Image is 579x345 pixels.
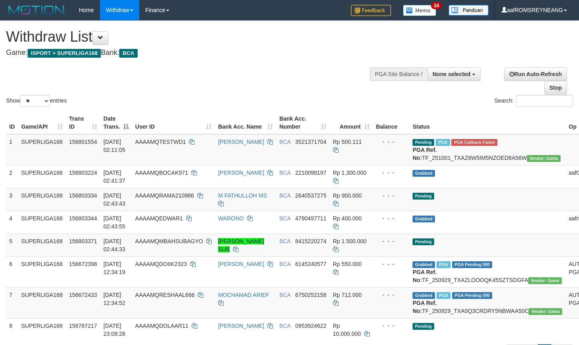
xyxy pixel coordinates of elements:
th: Date Trans.: activate to sort column descending [100,111,132,134]
td: 4 [6,211,18,234]
td: SUPERLIGA168 [18,165,66,188]
span: Copy 0953924622 to clipboard [295,323,327,329]
span: BCA [279,292,291,298]
span: Grabbed [413,292,435,299]
span: Copy 2640537275 to clipboard [295,192,327,199]
span: 156672398 [69,261,97,267]
div: PGA Site Balance / [370,67,427,81]
span: BCA [279,238,291,244]
label: Show entries [6,95,67,107]
b: PGA Ref. No: [413,300,437,314]
span: Pending [413,193,434,200]
span: 156801554 [69,139,97,145]
span: BCA [279,192,291,199]
div: - - - [376,214,407,222]
b: PGA Ref. No: [413,269,437,283]
span: [DATE] 12:34:52 [104,292,126,306]
span: [DATE] 23:09:28 [104,323,126,337]
th: ID [6,111,18,134]
span: Rp 1.300.000 [333,169,367,176]
img: Button%20Memo.svg [403,5,437,16]
th: User ID: activate to sort column ascending [132,111,215,134]
span: Rp 1.500.000 [333,238,367,244]
span: PGA Error [451,139,497,146]
span: Copy 6750252158 to clipboard [295,292,327,298]
span: AAAAMQDOIIK2323 [135,261,187,267]
span: AAAAMQRAMA210986 [135,192,194,199]
span: Rp 500.111 [333,139,362,145]
span: AAAAMQRESHAAL666 [135,292,195,298]
th: Balance [373,111,410,134]
span: 156803334 [69,192,97,199]
span: [DATE] 02:41:37 [104,169,126,184]
b: PGA Ref. No: [413,147,437,161]
img: Feedback.jpg [351,5,391,16]
span: 34 [431,2,442,9]
a: MOCHAMAD ARIEF [218,292,269,298]
span: 156803344 [69,215,97,222]
td: 3 [6,188,18,211]
span: BCA [279,169,291,176]
span: Copy 8415220274 to clipboard [295,238,327,244]
a: Stop [544,81,567,95]
td: SUPERLIGA168 [18,188,66,211]
h1: Withdraw List [6,29,378,45]
span: PGA Pending [452,292,492,299]
span: Grabbed [413,170,435,177]
div: - - - [376,322,407,330]
span: Vendor URL: https://trx31.1velocity.biz [529,308,562,315]
select: Showentries [20,95,50,107]
div: - - - [376,192,407,200]
span: Vendor URL: https://trx31.1velocity.biz [528,277,562,284]
span: 156787217 [69,323,97,329]
td: 1 [6,134,18,165]
th: Game/API: activate to sort column ascending [18,111,66,134]
span: Copy 6145240577 to clipboard [295,261,327,267]
span: Pending [413,238,434,245]
h4: Game: Bank: [6,49,378,57]
span: Marked by aafseijuro [436,139,450,146]
td: 8 [6,318,18,341]
label: Search: [495,95,573,107]
span: AAAAMQBOCAK971 [135,169,188,176]
span: AAAAMQEDWAR1 [135,215,183,222]
input: Search: [516,95,573,107]
span: Rp 900.000 [333,192,362,199]
a: [PERSON_NAME] [218,139,264,145]
span: Rp 550.000 [333,261,362,267]
th: Amount: activate to sort column ascending [330,111,373,134]
td: 7 [6,287,18,318]
td: SUPERLIGA168 [18,318,66,341]
div: - - - [376,291,407,299]
span: Vendor URL: https://trx31.1velocity.biz [527,155,561,162]
th: Bank Acc. Name: activate to sort column ascending [215,111,276,134]
span: Marked by aafsoycanthlai [437,292,451,299]
span: Copy 3521371704 to clipboard [295,139,327,145]
a: [PERSON_NAME] [218,169,264,176]
span: 156672433 [69,292,97,298]
td: SUPERLIGA168 [18,256,66,287]
span: [DATE] 12:34:19 [104,261,126,275]
span: Rp 10.000.000 [333,323,361,337]
a: [PERSON_NAME] [218,261,264,267]
a: Run Auto-Refresh [504,67,567,81]
th: Status [409,111,565,134]
span: Grabbed [413,216,435,222]
a: WARONO [218,215,244,222]
span: AAAAMQMBAHSUBAGYO [135,238,203,244]
span: [DATE] 02:11:05 [104,139,126,153]
a: [PERSON_NAME] SUB [218,238,264,252]
a: M FATHULLOH MS [218,192,267,199]
td: 2 [6,165,18,188]
div: - - - [376,138,407,146]
a: [PERSON_NAME] [218,323,264,329]
span: [DATE] 02:44:33 [104,238,126,252]
span: AAAAMQTESTWD1 [135,139,186,145]
div: - - - [376,260,407,268]
span: ISPORT > SUPERLIGA168 [28,49,101,58]
span: BCA [119,49,137,58]
span: AAAAMQDOLAAR11 [135,323,188,329]
span: Rp 712.000 [333,292,362,298]
span: 156803224 [69,169,97,176]
span: 156803371 [69,238,97,244]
